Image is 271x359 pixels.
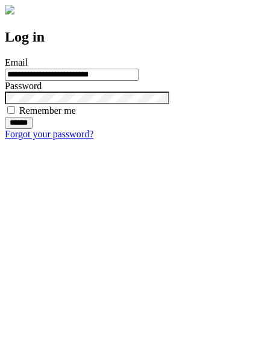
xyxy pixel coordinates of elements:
label: Remember me [19,105,76,116]
img: logo-4e3dc11c47720685a147b03b5a06dd966a58ff35d612b21f08c02c0306f2b779.png [5,5,14,14]
label: Email [5,57,28,67]
a: Forgot your password? [5,129,93,139]
h2: Log in [5,29,266,45]
label: Password [5,81,42,91]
